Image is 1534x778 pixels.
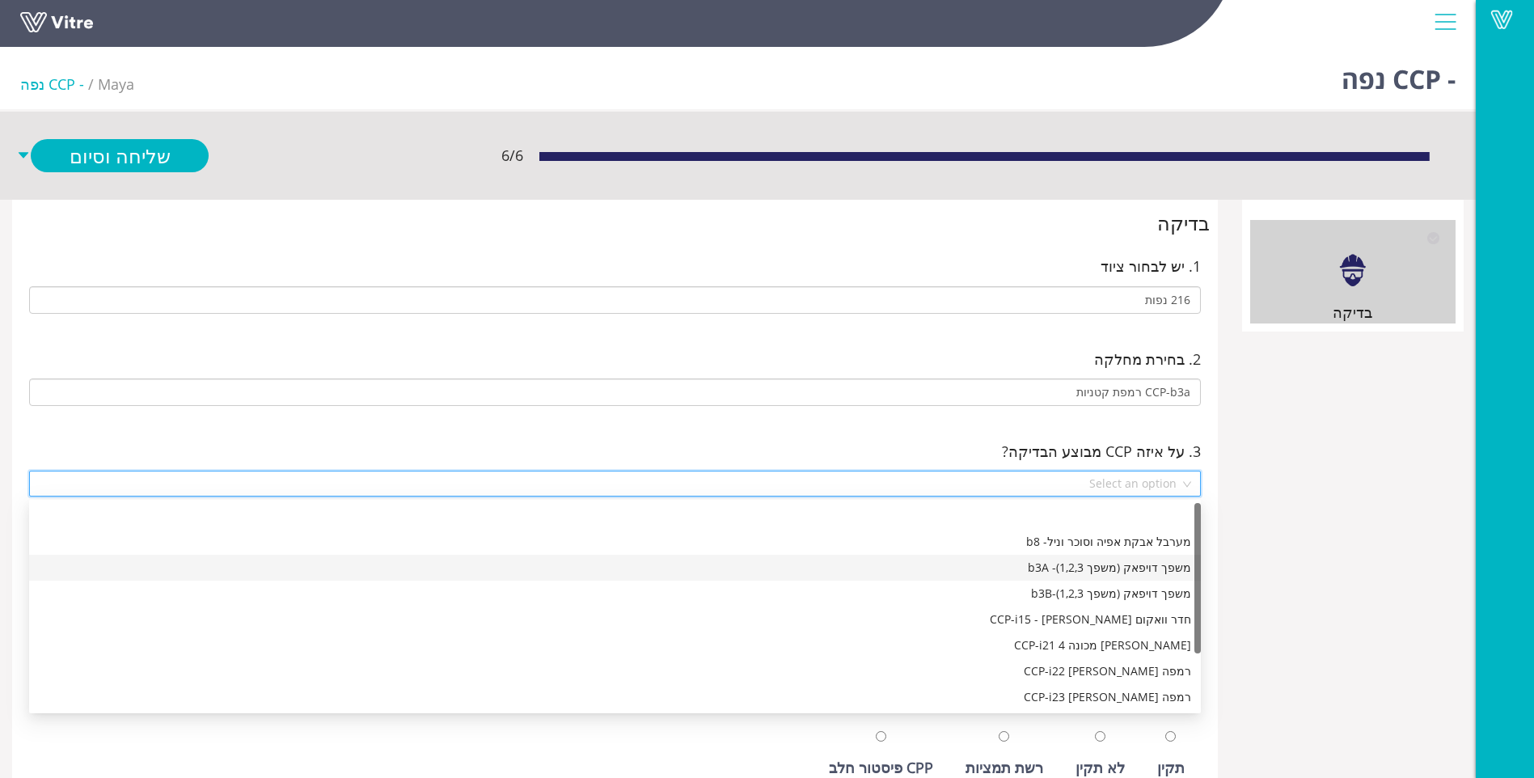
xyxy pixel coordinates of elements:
span: 1. יש לבחור ציוד [1101,255,1201,277]
span: caret-down [16,139,31,172]
span: 246 [98,74,134,94]
div: רמפה [PERSON_NAME] CCP-i22 [39,662,1191,680]
div: חדר וואקום [PERSON_NAME] - CCP-i15 [39,611,1191,628]
div: משפך דויפאק (משפך 1,2,3)-b3B [39,585,1191,603]
div: [PERSON_NAME] מכונה 4 CCP-i21 [39,636,1191,654]
a: שליחה וסיום [31,139,209,172]
span: 6 / 6 [501,144,523,167]
div: משפך דויפאק (משפך 1,2,3)- b3A [39,559,1191,577]
span: 2. בחירת מחלקה [1094,348,1201,370]
h1: - CCP נפה [1342,40,1456,109]
li: - CCP נפה [20,73,98,95]
div: מערבל אבקת אפיה וסוכר וניל- b8 [39,533,1191,551]
div: רמפה [PERSON_NAME] CCP-i23 [39,688,1191,706]
div: בדיקה [1250,301,1456,323]
span: 3. על איזה CCP מבוצע הבדיקה? [1002,440,1201,463]
div: בדיקה [20,208,1210,239]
